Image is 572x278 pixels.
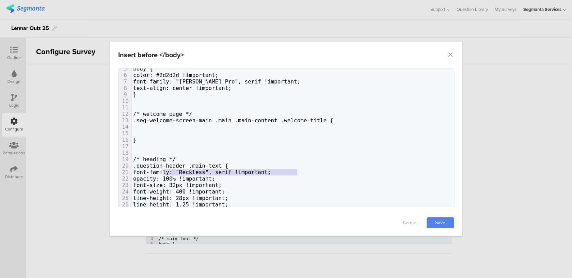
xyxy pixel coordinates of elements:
[118,156,131,163] div: 19
[118,72,131,78] div: 6
[118,137,131,143] div: 16
[118,65,131,72] div: 5
[118,50,184,60] div: Insert before </body>
[118,78,131,85] div: 7
[447,51,454,58] button: Close
[110,42,462,236] div: dialog
[118,182,131,188] div: 23
[118,117,131,124] div: 13
[118,91,131,98] div: 9
[118,111,131,117] div: 12
[118,104,131,111] div: 11
[133,65,153,72] span: body {
[118,163,131,169] div: 20
[118,201,131,208] div: 26
[118,130,131,137] div: 15
[118,124,131,130] div: 14
[427,217,454,228] a: Save
[133,78,300,85] span: font-family: "[PERSON_NAME] Pro", serif !important;
[118,169,131,175] div: 21
[118,188,131,195] div: 24
[133,117,333,124] span: .seg-welcome-screen-main .main .main-content .welcome-title {
[133,201,228,208] span: line-height: 1.25 !important;
[133,91,137,98] span: }
[133,111,192,117] span: /* welcome page */
[118,150,131,156] div: 18
[118,175,131,182] div: 22
[133,175,215,182] span: opacity: 100% !important;
[133,72,219,78] span: color: #2d2d2d !important;
[118,85,131,91] div: 8
[133,195,228,201] span: line-height: 28px !important;
[133,137,137,143] span: }
[118,98,131,104] div: 10
[133,163,228,169] span: .question-header .main-text {
[397,217,424,228] a: Cancel
[133,182,222,188] span: font-size: 32px !important;
[133,188,225,195] span: font-weight: 400 !important;
[133,169,271,175] span: font-family: "Reckless", serif !important;
[118,195,131,201] div: 25
[118,143,131,150] div: 17
[133,156,176,163] span: /* heading */
[133,85,232,91] span: text-align: center !important;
